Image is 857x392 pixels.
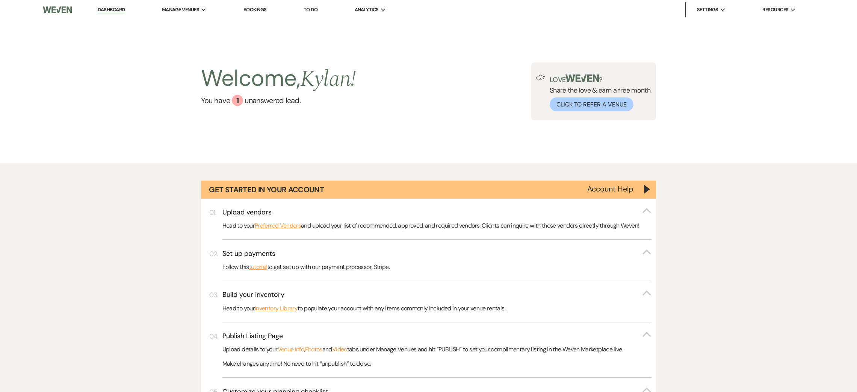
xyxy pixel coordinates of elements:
[222,208,652,217] button: Upload vendors
[209,184,324,195] h1: Get Started in Your Account
[278,345,304,354] a: Venue Info
[300,62,356,96] span: Kylan !
[222,290,284,299] h3: Build your inventory
[222,262,652,272] p: Follow this to get set up with our payment processor, Stripe.
[249,262,267,272] a: tutorial
[762,6,788,14] span: Resources
[550,97,633,111] button: Click to Refer a Venue
[222,290,652,299] button: Build your inventory
[565,74,599,82] img: weven-logo-green.svg
[222,359,652,369] p: Make changes anytime! No need to hit “unpublish” to do so.
[304,6,317,13] a: To Do
[222,304,652,313] p: Head to your to populate your account with any items commonly included in your venue rentals.
[222,331,652,341] button: Publish Listing Page
[255,304,298,313] a: Inventory Library
[697,6,718,14] span: Settings
[550,74,652,83] p: Love ?
[243,6,267,13] a: Bookings
[201,95,356,106] a: You have 1 unanswered lead.
[98,6,125,14] a: Dashboard
[545,74,652,111] div: Share the love & earn a free month.
[43,2,72,18] img: Weven Logo
[255,221,301,231] a: Preferred Vendors
[222,249,652,258] button: Set up payments
[587,185,633,193] button: Account Help
[201,62,356,95] h2: Welcome,
[162,6,199,14] span: Manage Venues
[222,331,283,341] h3: Publish Listing Page
[222,208,272,217] h3: Upload vendors
[222,345,652,354] p: Upload details to your , and tabs under Manage Venues and hit “PUBLISH” to set your complimentary...
[232,95,243,106] div: 1
[536,74,545,81] img: loud-speaker-illustration.svg
[355,6,379,14] span: Analytics
[222,221,652,231] p: Head to your and upload your list of recommended, approved, and required vendors. Clients can inq...
[305,345,322,354] a: Photos
[332,345,347,354] a: Video
[222,249,275,258] h3: Set up payments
